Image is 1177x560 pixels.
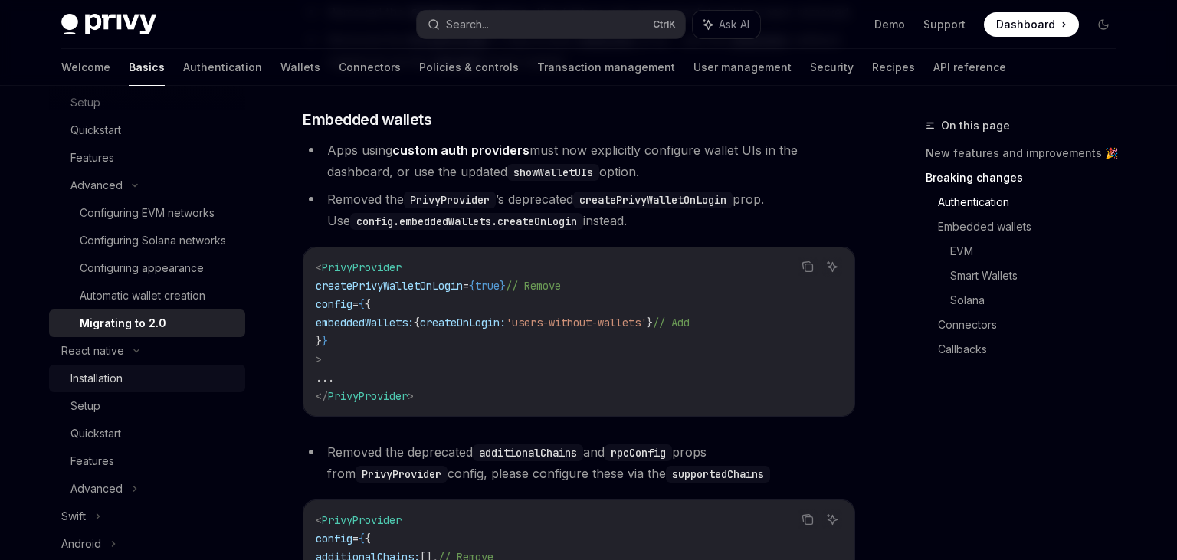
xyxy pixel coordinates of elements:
span: 'users-without-wallets' [506,316,647,329]
div: Advanced [70,176,123,195]
div: Setup [70,397,100,415]
a: Quickstart [49,420,245,447]
a: Authentication [183,49,262,86]
a: Features [49,447,245,475]
span: = [352,297,359,311]
a: Dashboard [984,12,1079,37]
div: Installation [70,369,123,388]
span: createOnLogin: [420,316,506,329]
span: config [316,532,352,545]
span: config [316,297,352,311]
span: { [414,316,420,329]
div: Configuring Solana networks [80,231,226,250]
button: Ask AI [822,257,842,277]
a: Authentication [938,190,1128,215]
button: Copy the contents from the code block [798,509,818,529]
button: Toggle dark mode [1091,12,1116,37]
code: rpcConfig [605,444,672,461]
span: true [475,279,500,293]
a: Smart Wallets [950,264,1128,288]
a: Embedded wallets [938,215,1128,239]
a: Solana [950,288,1128,313]
code: createPrivyWalletOnLogin [573,192,733,208]
a: New features and improvements 🎉 [926,141,1128,165]
span: Removed the ’s deprecated prop. Use instead. [327,192,764,228]
a: Basics [129,49,165,86]
a: Callbacks [938,337,1128,362]
span: } [500,279,506,293]
a: Configuring EVM networks [49,199,245,227]
div: Automatic wallet creation [80,287,205,305]
span: // Remove [506,279,561,293]
span: Ask AI [719,17,749,32]
a: Welcome [61,49,110,86]
a: Recipes [872,49,915,86]
a: API reference [933,49,1006,86]
span: { [365,532,371,545]
span: { [359,532,365,545]
code: supportedChains [666,466,770,483]
a: Connectors [938,313,1128,337]
a: Support [923,17,966,32]
span: Ctrl K [653,18,676,31]
span: Apps using must now explicitly configure wallet UIs in the dashboard, or use the updated option. [327,142,798,179]
img: dark logo [61,14,156,35]
div: Advanced [70,480,123,498]
a: Connectors [339,49,401,86]
span: createPrivyWalletOnLogin [316,279,463,293]
div: Swift [61,507,86,526]
a: User management [693,49,792,86]
span: ... [316,371,334,385]
a: Automatic wallet creation [49,282,245,309]
div: Features [70,452,114,470]
code: PrivyProvider [404,192,496,208]
span: { [359,297,365,311]
button: Search...CtrlK [417,11,685,38]
a: Configuring Solana networks [49,227,245,254]
span: Embedded wallets [303,109,431,130]
span: On this page [941,116,1010,135]
span: PrivyProvider [328,389,408,403]
a: custom auth providers [392,142,529,159]
code: showWalletUIs [507,164,599,181]
span: < [316,513,322,527]
div: React native [61,342,124,360]
code: config.embeddedWallets.createOnLogin [350,213,583,230]
span: = [463,279,469,293]
span: { [365,297,371,311]
a: Transaction management [537,49,675,86]
a: Features [49,144,245,172]
span: </ [316,389,328,403]
span: > [408,389,414,403]
a: Quickstart [49,116,245,144]
div: Configuring EVM networks [80,204,215,222]
span: // Add [653,316,690,329]
span: embeddedWallets: [316,316,414,329]
div: Android [61,535,101,553]
span: PrivyProvider [322,513,402,527]
button: Copy the contents from the code block [798,257,818,277]
a: Installation [49,365,245,392]
a: Breaking changes [926,165,1128,190]
a: Migrating to 2.0 [49,309,245,337]
button: Ask AI [693,11,760,38]
span: > [316,352,322,366]
div: Quickstart [70,121,121,139]
div: Search... [446,15,489,34]
span: { [469,279,475,293]
span: } [647,316,653,329]
a: Policies & controls [419,49,519,86]
span: Dashboard [996,17,1055,32]
button: Ask AI [822,509,842,529]
a: Demo [874,17,905,32]
span: } [316,334,322,348]
span: PrivyProvider [322,260,402,274]
span: } [322,334,328,348]
span: < [316,260,322,274]
li: Removed the deprecated and props from config, please configure these via the [303,441,855,484]
a: Security [810,49,854,86]
div: Configuring appearance [80,259,204,277]
div: Migrating to 2.0 [80,314,166,332]
a: Wallets [280,49,320,86]
a: Setup [49,392,245,420]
